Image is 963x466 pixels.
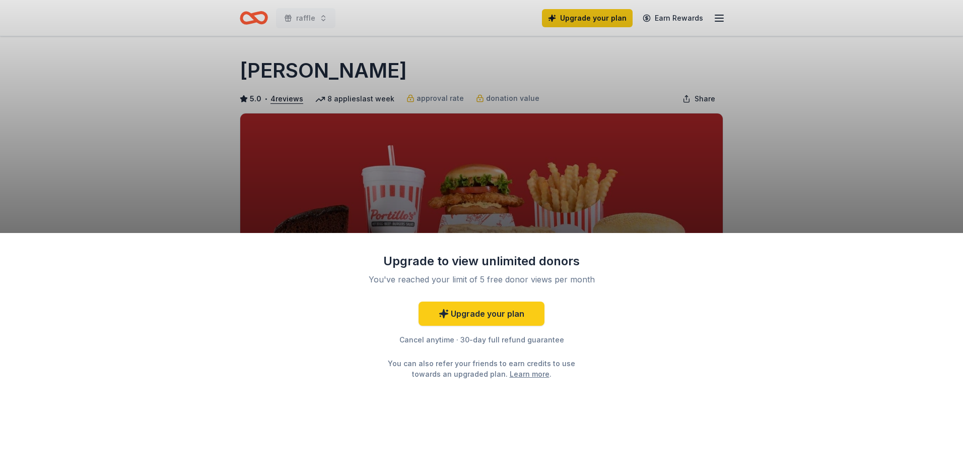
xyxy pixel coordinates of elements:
a: Learn more [510,369,549,379]
div: You can also refer your friends to earn credits to use towards an upgraded plan. . [379,358,584,379]
div: You've reached your limit of 5 free donor views per month [363,273,600,285]
div: Upgrade to view unlimited donors [351,253,612,269]
div: Cancel anytime · 30-day full refund guarantee [351,334,612,346]
a: Upgrade your plan [419,302,544,326]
